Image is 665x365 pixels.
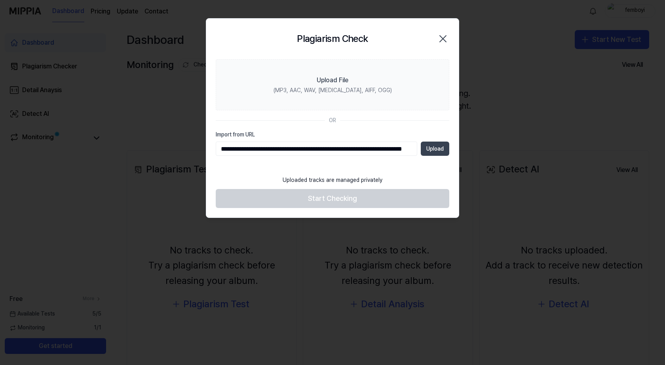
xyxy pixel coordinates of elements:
[216,131,449,139] label: Import from URL
[421,142,449,156] button: Upload
[317,76,348,85] div: Upload File
[297,31,368,46] h2: Plagiarism Check
[274,87,392,95] div: (MP3, AAC, WAV, [MEDICAL_DATA], AIFF, OGG)
[278,172,387,189] div: Uploaded tracks are managed privately
[329,117,336,125] div: OR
